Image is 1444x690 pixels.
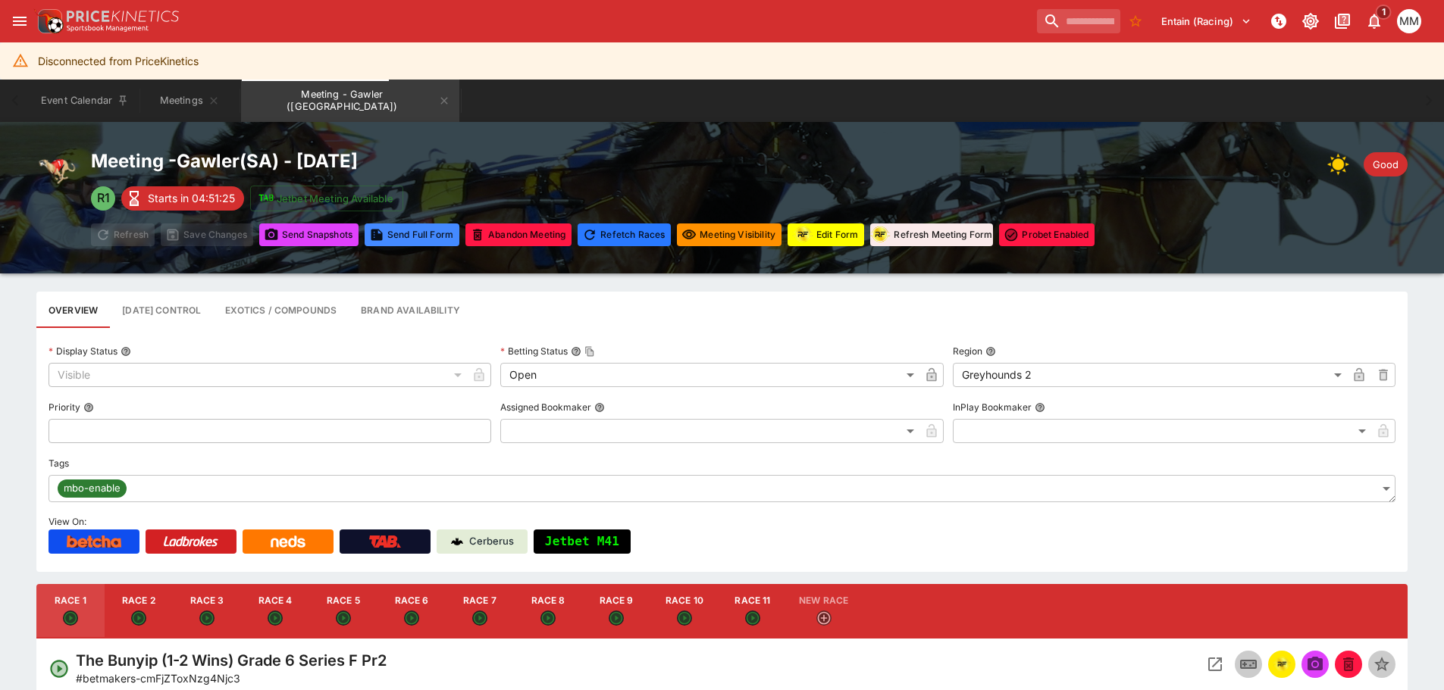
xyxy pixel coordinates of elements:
button: Region [985,346,996,357]
svg: Open [268,610,283,626]
svg: Open [404,610,419,626]
button: Refresh Meeting Form [870,223,993,246]
button: Refetching all race data will discard any changes you have made and reload the latest race data f... [578,223,671,246]
p: Priority [49,401,80,414]
p: Starts in 04:51:25 [148,190,235,206]
button: Race 1 [36,584,105,638]
div: Weather: FINE [1327,149,1358,180]
button: Set all events in meeting to specified visibility [677,223,782,246]
button: Documentation [1329,8,1356,35]
button: Base meeting details [36,292,110,328]
p: Display Status [49,345,117,357]
div: racingform [869,224,891,245]
button: racingform [1268,651,1295,678]
img: racingform.png [1273,656,1291,673]
div: Greyhounds 2 [953,363,1347,387]
span: 1 [1376,5,1392,20]
span: Send Snapshot [1301,651,1329,678]
img: Betcha [67,535,121,548]
button: Jetbet M41 [534,529,631,554]
button: Jetbet Meeting Available [250,186,403,211]
p: Betting Status [500,345,568,357]
img: Cerberus [451,535,463,548]
a: Cerberus [437,529,528,554]
button: open drawer [6,8,33,35]
span: Mark an event as closed and abandoned. [1335,655,1362,670]
button: View and edit meeting dividends and compounds. [213,292,349,328]
p: Copy To Clipboard [76,670,240,686]
div: racingform [792,224,813,245]
svg: Open [336,610,351,626]
p: Region [953,345,982,357]
img: Ladbrokes [163,535,218,548]
button: Inplay [1235,651,1262,678]
p: Tags [49,457,69,470]
button: InPlay Bookmaker [1035,402,1045,413]
button: Race 9 [582,584,650,638]
button: Configure each race specific details at once [110,292,213,328]
button: Race 2 [105,584,173,638]
img: racingform.png [792,225,813,244]
button: Priority [83,402,94,413]
button: Toggle light/dark mode [1297,8,1324,35]
button: NOT Connected to PK [1265,8,1292,35]
button: Set Featured Event [1368,651,1395,678]
button: Copy To Clipboard [584,346,595,357]
button: Update RacingForm for all races in this meeting [788,223,864,246]
button: Open Event [1201,651,1229,678]
span: mbo-enable [58,481,127,496]
span: Good [1364,158,1408,173]
button: Event Calendar [32,80,138,122]
button: Betting StatusCopy To Clipboard [571,346,581,357]
img: PriceKinetics Logo [33,6,64,36]
button: Michela Marris [1392,5,1426,38]
button: Display Status [121,346,131,357]
button: Race 6 [377,584,446,638]
svg: Open [131,610,146,626]
p: Cerberus [469,534,514,549]
img: PriceKinetics [67,11,179,22]
img: Sportsbook Management [67,25,149,32]
button: Race 7 [446,584,514,638]
button: Race 5 [309,584,377,638]
svg: Open [199,610,215,626]
button: Mark all events in meeting as closed and abandoned. [465,223,572,246]
img: Neds [271,535,305,548]
button: New Race [787,584,860,638]
div: Track Condition: Good [1364,152,1408,176]
img: racingform.png [869,225,891,244]
div: Michela Marris [1397,9,1421,33]
button: Race 8 [514,584,582,638]
img: TabNZ [369,535,401,548]
button: Send Full Form [365,223,459,246]
input: search [1037,9,1120,33]
button: Race 4 [241,584,309,638]
button: Configure brand availability for the meeting [349,292,472,328]
p: Assigned Bookmaker [500,401,591,414]
div: Open [500,363,919,387]
button: Meeting - Gawler (AUS) [241,80,459,122]
h4: The Bunyip (1-2 Wins) Grade 6 Series F Pr2 [76,651,387,670]
svg: Open [540,610,556,626]
button: Notifications [1361,8,1388,35]
img: greyhound_racing.png [36,149,79,192]
span: View On: [49,516,86,527]
button: Race 3 [173,584,241,638]
h2: Meeting - Gawler ( SA ) - [DATE] [91,149,1095,173]
svg: Open [745,610,760,626]
button: Meetings [141,80,238,122]
button: Send Snapshots [259,223,359,246]
button: No Bookmarks [1123,9,1148,33]
img: sun.png [1327,149,1358,180]
svg: Open [472,610,487,626]
img: jetbet-logo.svg [258,191,274,206]
p: InPlay Bookmaker [953,401,1032,414]
div: racingform [1273,655,1291,673]
div: Disconnected from PriceKinetics [38,47,199,75]
button: Select Tenant [1152,9,1261,33]
button: Toggle ProBet for every event in this meeting [999,223,1095,246]
button: Race 10 [650,584,719,638]
svg: Open [677,610,692,626]
div: Visible [49,363,467,387]
svg: Open [49,658,70,679]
